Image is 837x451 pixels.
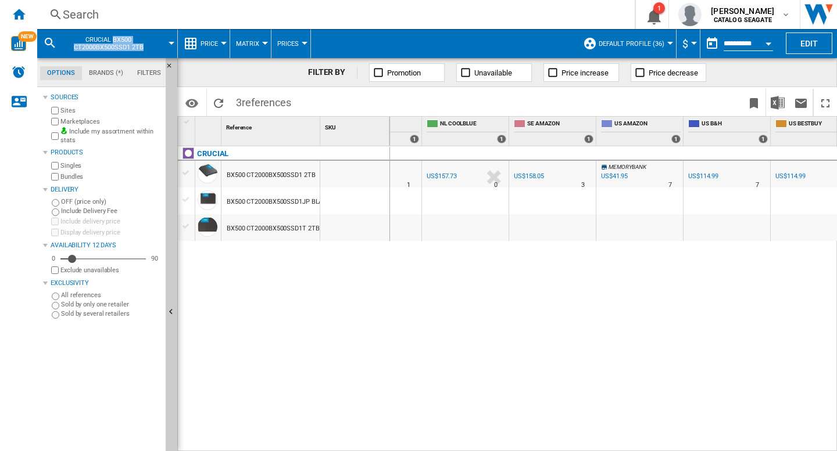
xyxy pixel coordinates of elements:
[184,29,224,58] div: Price
[60,228,161,237] label: Display delivery price
[599,29,670,58] button: Default profile (36)
[325,124,336,131] span: SKU
[584,135,593,143] div: 1 offers sold by SE AMAZON
[51,266,59,274] input: Display delivery price
[51,129,59,143] input: Include my assortment within stats
[52,293,59,300] input: All references
[62,36,155,51] span: CRUCIAL BX500 CT2000BX500SSD1 2TB
[677,29,700,58] md-menu: Currency
[52,302,59,309] input: Sold by only one retailer
[51,229,59,236] input: Display delivery price
[51,148,161,157] div: Products
[369,63,445,82] button: Promotion
[224,117,320,135] div: Sort None
[771,96,785,110] img: excel-24x24.png
[18,31,37,42] span: NEW
[61,291,161,300] label: All references
[60,127,161,145] label: Include my assortment within stats
[494,179,498,191] div: Delivery Time : 0 day
[166,58,180,79] button: Hide
[440,120,506,129] span: NL COOLBLUE
[581,179,585,191] div: Delivery Time : 3 days
[702,120,768,129] span: US B&H
[682,29,694,58] button: $
[711,5,774,17] span: [PERSON_NAME]
[583,29,670,58] div: Default profile (36)
[51,162,59,169] input: Singles
[227,162,316,189] div: BX500 CT2000BX500SSD1 2TB
[60,172,161,181] label: Bundles
[474,68,512,77] span: Unavailable
[207,89,230,116] button: Reload
[649,68,698,77] span: Price decrease
[775,172,806,180] div: US$114.99
[599,117,683,146] div: US AMAZON 1 offers sold by US AMAZON
[224,117,320,135] div: Reference Sort None
[814,89,837,116] button: Maximize
[714,16,772,24] b: CATALOG SEAGATE
[60,117,161,126] label: Marketplaces
[653,2,665,14] div: 1
[82,66,130,80] md-tab-item: Brands (*)
[277,29,305,58] div: Prices
[52,208,59,216] input: Include Delivery Fee
[236,29,265,58] button: Matrix
[226,124,252,131] span: Reference
[700,32,724,55] button: md-calendar
[60,106,161,115] label: Sites
[51,118,59,125] input: Marketplaces
[40,66,82,80] md-tab-item: Options
[197,147,228,161] div: Click to filter on that brand
[43,29,171,58] div: CRUCIAL BX500 CT2000BX500SSD1 2TB
[60,253,146,265] md-slider: Availability
[308,67,357,78] div: FILTER BY
[201,29,224,58] button: Price
[774,171,806,182] div: US$114.99
[51,173,59,181] input: Bundles
[323,117,389,135] div: Sort None
[62,29,167,58] button: CRUCIAL BX500 CT2000BX500SSD1 2TB
[52,311,59,319] input: Sold by several retailers
[527,120,593,129] span: SE AMAZON
[198,117,221,135] div: Sort None
[148,254,161,263] div: 90
[456,63,532,82] button: Unavailable
[682,38,688,50] span: $
[424,117,509,146] div: NL COOLBLUE 1 offers sold by NL COOLBLUE
[227,189,344,215] div: BX500 CT2000BX500SSD1JP BLACK 2TB
[561,68,609,77] span: Price increase
[427,172,457,180] div: US$157.73
[61,300,161,309] label: Sold by only one retailer
[60,127,67,134] img: mysite-bg-18x18.png
[323,117,389,135] div: SKU Sort None
[686,117,770,146] div: US B&H 1 offers sold by US B&H
[180,92,203,113] button: Options
[759,135,768,143] div: 1 offers sold by US B&H
[599,40,664,48] span: Default profile (36)
[599,171,628,182] div: US$41.95
[61,207,161,215] label: Include Delivery Fee
[688,172,718,180] div: US$114.99
[742,89,766,116] button: Bookmark this report
[236,40,259,48] span: Matrix
[387,68,421,77] span: Promotion
[242,96,291,109] span: references
[60,266,161,275] label: Exclude unavailables
[425,171,457,182] div: US$157.73
[407,179,410,191] div: Delivery Time : 1 day
[277,40,299,48] span: Prices
[51,185,161,194] div: Delivery
[63,6,604,23] div: Search
[766,89,789,116] button: Download in Excel
[543,63,619,82] button: Price increase
[12,65,26,79] img: alerts-logo.svg
[609,164,646,170] span: MEMORYBANK
[514,172,544,180] div: US$158.05
[51,218,59,225] input: Include delivery price
[130,66,168,80] md-tab-item: Filters
[60,217,161,226] label: Include delivery price
[227,215,319,242] div: BX500 CT2000BX500SSD1T 2TB
[786,33,832,54] button: Edit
